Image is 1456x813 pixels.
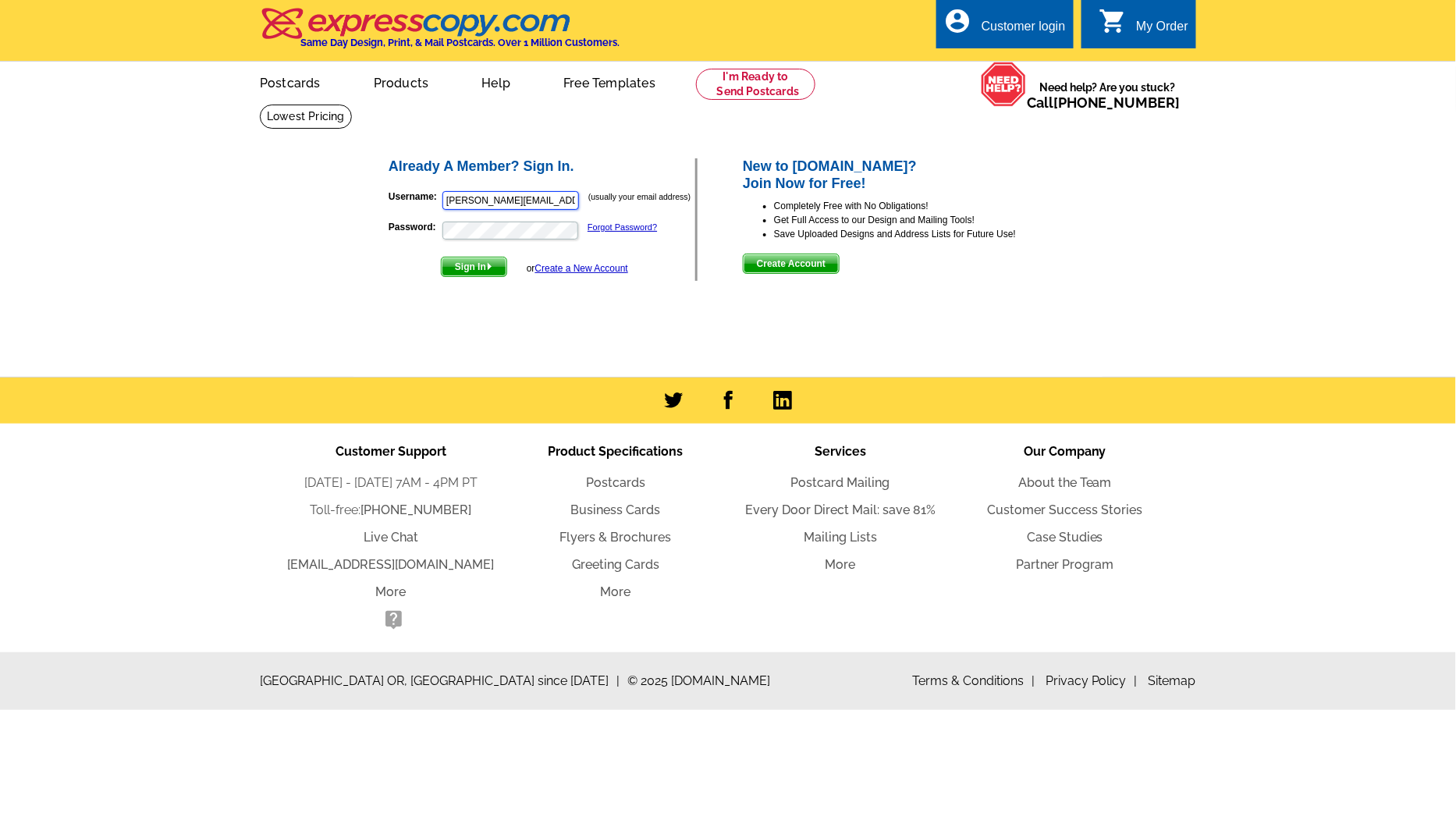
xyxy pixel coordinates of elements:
div: or [527,261,628,275]
span: Need help? Are you stuck? [1027,80,1188,111]
button: Sign In [441,257,507,277]
span: Our Company [1024,444,1106,459]
li: Save Uploaded Designs and Address Lists for Future Use! [774,227,1070,241]
label: Username: [389,190,441,204]
a: Postcards [586,475,645,490]
span: Product Specifications [549,444,684,459]
a: account_circle Customer login [944,17,1066,37]
a: Products [349,63,454,100]
a: [PHONE_NUMBER] [1053,94,1181,111]
a: Postcards [235,63,346,100]
a: More [826,557,856,572]
a: Flyers & Brochures [560,530,672,545]
a: Business Cards [571,502,661,517]
a: Customer Success Stories [988,502,1143,517]
a: Mailing Lists [804,530,877,545]
img: button-next-arrow-white.png [486,263,493,270]
a: About the Team [1018,475,1112,490]
label: Password: [389,220,441,234]
a: Sitemap [1149,673,1196,688]
h2: New to [DOMAIN_NAME]? Join Now for Free! [743,158,1070,192]
span: Call [1027,94,1181,111]
a: Live Chat [364,530,418,545]
a: Every Door Direct Mail: save 81% [745,502,936,517]
span: Customer Support [336,444,446,459]
i: account_circle [944,7,972,35]
span: Services [815,444,866,459]
a: Create a New Account [535,263,628,274]
a: More [376,584,407,599]
a: More [601,584,631,599]
h4: Same Day Design, Print, & Mail Postcards. Over 1 Million Customers. [300,37,620,48]
a: Partner Program [1017,557,1114,572]
li: Get Full Access to our Design and Mailing Tools! [774,213,1070,227]
div: My Order [1136,20,1188,41]
img: help [981,62,1027,107]
h2: Already A Member? Sign In. [389,158,695,176]
a: Postcard Mailing [791,475,890,490]
span: Create Account [744,254,839,273]
span: Sign In [442,257,506,276]
li: [DATE] - [DATE] 7AM - 4PM PT [279,474,503,492]
li: Toll-free: [279,501,503,520]
a: Privacy Policy [1046,673,1138,688]
small: (usually your email address) [588,192,691,201]
a: Case Studies [1027,530,1103,545]
span: © 2025 [DOMAIN_NAME] [627,672,770,691]
span: [GEOGRAPHIC_DATA] OR, [GEOGRAPHIC_DATA] since [DATE] [260,672,620,691]
li: Completely Free with No Obligations! [774,199,1070,213]
a: Greeting Cards [572,557,659,572]
a: [PHONE_NUMBER] [361,502,472,517]
a: Help [456,63,535,100]
a: Free Templates [538,63,680,100]
a: Terms & Conditions [912,673,1035,688]
a: [EMAIL_ADDRESS][DOMAIN_NAME] [288,557,495,572]
a: shopping_cart My Order [1099,17,1188,37]
button: Create Account [743,254,840,274]
a: Forgot Password? [588,222,657,232]
a: Same Day Design, Print, & Mail Postcards. Over 1 Million Customers. [260,19,620,48]
i: shopping_cart [1099,7,1127,35]
div: Customer login [982,20,1066,41]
